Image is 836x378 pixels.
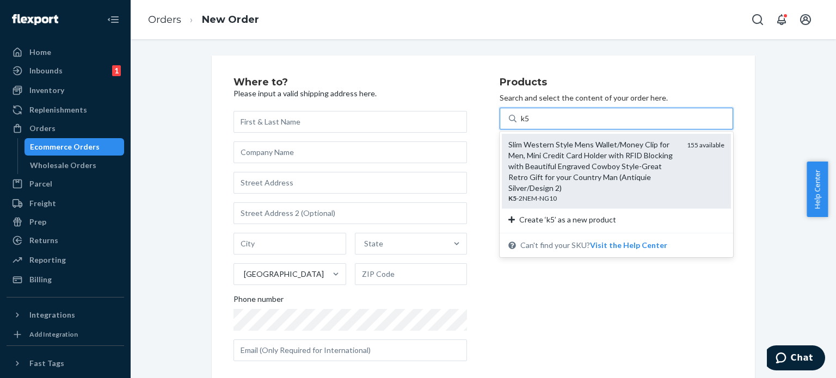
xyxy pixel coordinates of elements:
input: Street Address 2 (Optional) [233,202,467,224]
div: Home [29,47,51,58]
h2: Products [500,77,733,88]
em: K5 [508,194,517,202]
div: Integrations [29,309,75,320]
div: 1 [112,65,121,76]
img: Flexport logo [12,14,58,25]
input: City [233,233,346,255]
div: Parcel [29,178,52,189]
button: Integrations [7,306,124,324]
p: Please input a valid shipping address here. [233,88,467,99]
iframe: To enrich screen reader interactions, please activate Accessibility in Grammarly extension settings [767,345,825,373]
div: Reporting [29,255,66,265]
a: New Order [202,14,259,26]
div: Add Integration [29,330,78,339]
div: Ecommerce Orders [30,141,100,152]
button: Open notifications [771,9,792,30]
a: Billing [7,271,124,288]
div: Slim Western Style Mens Wallet/Money Clip for Men, Mini Credit Card Holder with RFID Blocking wit... [508,139,678,194]
div: Inventory [29,85,64,96]
a: Returns [7,232,124,249]
button: Close Navigation [102,9,124,30]
ol: breadcrumbs [139,4,268,36]
div: State [364,238,383,249]
div: Inbounds [29,65,63,76]
a: Home [7,44,124,61]
a: Reporting [7,251,124,269]
div: Returns [29,235,58,246]
a: Prep [7,213,124,231]
a: Add Integration [7,328,124,341]
span: Create ‘k5’ as a new product [519,214,616,225]
a: Replenishments [7,101,124,119]
span: Can't find your SKU? [520,240,667,251]
a: Orders [7,120,124,137]
a: Inventory [7,82,124,99]
input: ZIP Code [355,263,468,285]
p: Search and select the content of your order here. [500,92,733,103]
input: Slim Western Style Mens Wallet/Money Clip for Men, Mini Credit Card Holder with RFID Blocking wit... [521,113,530,124]
div: Wholesale Orders [30,160,96,171]
a: Parcel [7,175,124,193]
span: Phone number [233,294,284,309]
input: Street Address [233,172,467,194]
input: Email (Only Required for International) [233,339,467,361]
div: Replenishments [29,104,87,115]
button: Slim Western Style Mens Wallet/Money Clip for Men, Mini Credit Card Holder with RFID Blocking wit... [590,240,667,251]
div: Freight [29,198,56,209]
button: Open Search Box [747,9,769,30]
div: Fast Tags [29,358,64,369]
button: Open account menu [795,9,816,30]
input: First & Last Name [233,111,467,133]
input: Company Name [233,141,467,163]
a: Inbounds1 [7,62,124,79]
input: [GEOGRAPHIC_DATA] [243,269,244,280]
div: Billing [29,274,52,285]
button: Help Center [807,162,828,217]
a: Wholesale Orders [24,157,125,174]
a: Freight [7,195,124,212]
a: Orders [148,14,181,26]
div: Prep [29,216,46,227]
div: -2NEM-NG10 [508,194,678,203]
button: Fast Tags [7,355,124,372]
span: 155 available [687,141,724,149]
a: Ecommerce Orders [24,138,125,156]
div: Orders [29,123,56,134]
div: [GEOGRAPHIC_DATA] [244,269,324,280]
h2: Where to? [233,77,467,88]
